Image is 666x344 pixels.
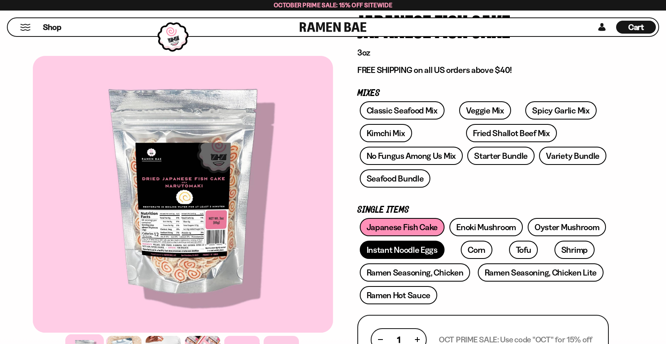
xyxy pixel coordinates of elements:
[616,18,656,36] div: Cart
[525,101,596,120] a: Spicy Garlic Mix
[360,101,445,120] a: Classic Seafood Mix
[466,124,556,142] a: Fried Shallot Beef Mix
[360,241,445,259] a: Instant Noodle Eggs
[459,101,511,120] a: Veggie Mix
[43,22,61,33] span: Shop
[461,241,492,259] a: Corn
[539,147,606,165] a: Variety Bundle
[360,263,470,282] a: Ramen Seasoning, Chicken
[43,21,61,34] a: Shop
[357,206,609,214] p: Single Items
[360,169,431,188] a: Seafood Bundle
[478,263,604,282] a: Ramen Seasoning, Chicken Lite
[467,147,535,165] a: Starter Bundle
[274,1,392,9] span: October Prime Sale: 15% off Sitewide
[509,241,538,259] a: Tofu
[357,47,609,58] p: 3oz
[360,286,438,304] a: Ramen Hot Sauce
[360,124,412,142] a: Kimchi Mix
[449,218,523,236] a: Enoki Mushroom
[357,65,609,75] p: FREE SHIPPING on all US orders above $40!
[528,218,606,236] a: Oyster Mushroom
[360,147,463,165] a: No Fungus Among Us Mix
[628,22,644,32] span: Cart
[554,241,595,259] a: Shrimp
[357,90,609,97] p: Mixes
[20,24,31,31] button: Mobile Menu Trigger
